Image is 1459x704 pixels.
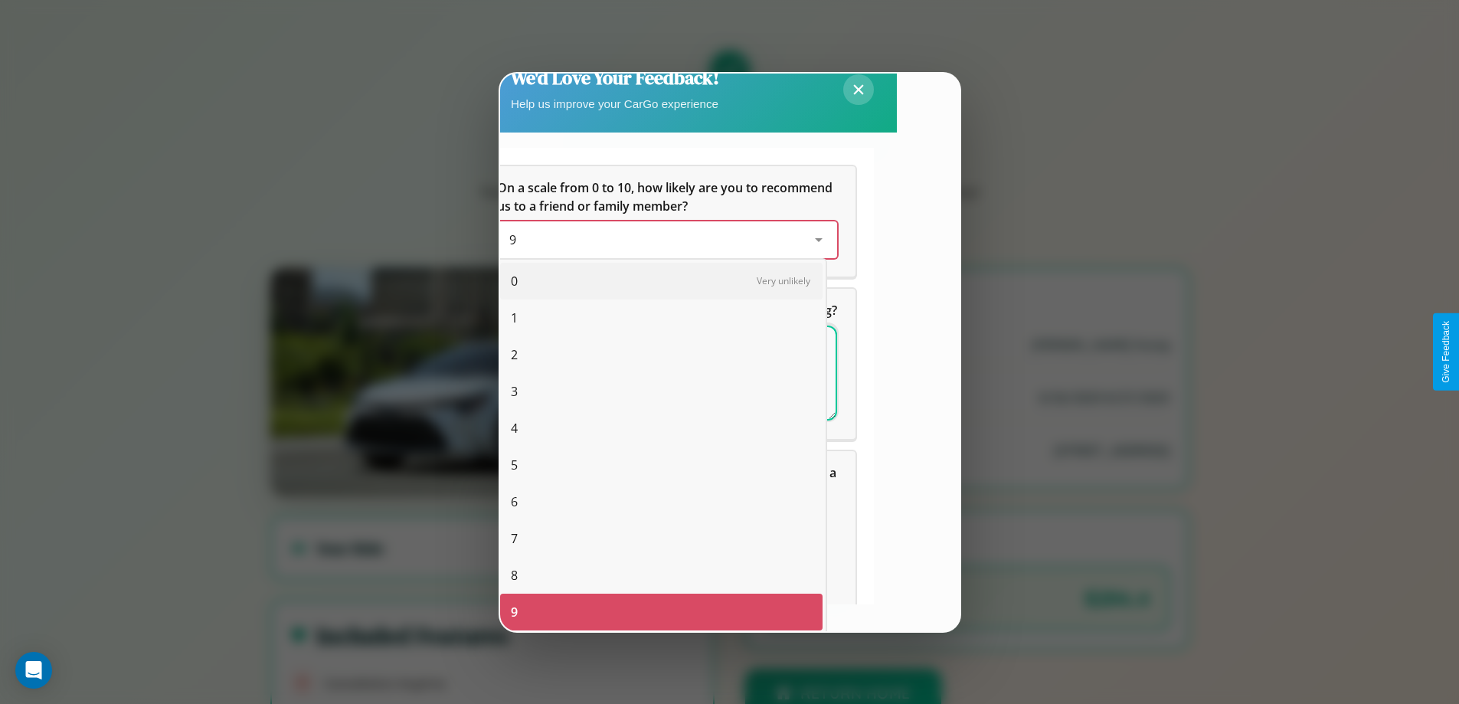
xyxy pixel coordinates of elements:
div: 0 [500,263,823,300]
span: 7 [511,529,518,548]
span: Very unlikely [757,274,810,287]
span: 3 [511,382,518,401]
span: Which of the following features do you value the most in a vehicle? [497,464,839,499]
span: 5 [511,456,518,474]
span: 1 [511,309,518,327]
div: 3 [500,373,823,410]
div: On a scale from 0 to 10, how likely are you to recommend us to a friend or family member? [479,166,855,277]
div: 2 [500,336,823,373]
div: 1 [500,300,823,336]
div: Give Feedback [1441,321,1451,383]
div: 6 [500,483,823,520]
span: 9 [509,231,516,248]
span: On a scale from 0 to 10, how likely are you to recommend us to a friend or family member? [497,179,836,214]
div: Open Intercom Messenger [15,652,52,689]
span: 8 [511,566,518,584]
p: Help us improve your CarGo experience [511,93,719,114]
div: 4 [500,410,823,447]
span: What can we do to make your experience more satisfying? [497,302,837,319]
h2: We'd Love Your Feedback! [511,65,719,90]
div: 9 [500,594,823,630]
div: On a scale from 0 to 10, how likely are you to recommend us to a friend or family member? [497,221,837,258]
div: 5 [500,447,823,483]
span: 9 [511,603,518,621]
span: 0 [511,272,518,290]
span: 6 [511,493,518,511]
div: 7 [500,520,823,557]
div: 8 [500,557,823,594]
span: 2 [511,345,518,364]
span: 4 [511,419,518,437]
h5: On a scale from 0 to 10, how likely are you to recommend us to a friend or family member? [497,178,837,215]
div: 10 [500,630,823,667]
